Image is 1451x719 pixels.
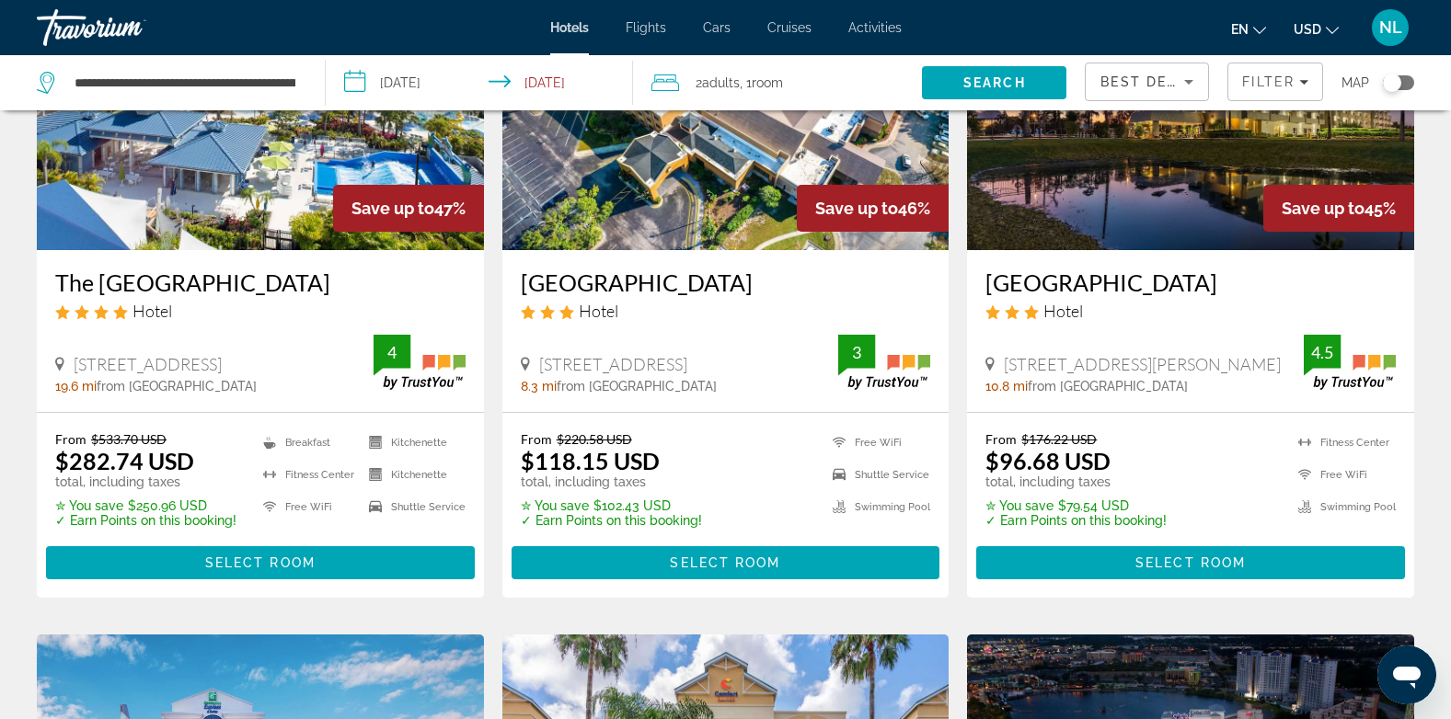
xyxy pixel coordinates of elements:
[512,546,940,579] button: Select Room
[1304,335,1396,389] img: TrustYou guest rating badge
[1369,74,1414,91] button: Toggle map
[55,301,466,321] div: 4 star Hotel
[703,20,731,35] a: Cars
[815,199,898,218] span: Save up to
[1379,18,1402,37] span: NL
[922,66,1066,99] button: Search
[37,4,221,51] a: Travorium
[633,55,922,110] button: Travelers: 2 adults, 0 children
[521,498,589,513] span: ✮ You save
[1304,341,1341,363] div: 4.5
[55,498,123,513] span: ✮ You save
[55,474,236,489] p: total, including taxes
[1004,354,1281,374] span: [STREET_ADDRESS][PERSON_NAME]
[1028,379,1188,394] span: from [GEOGRAPHIC_DATA]
[521,447,660,474] ins: $118.15 USD
[360,463,466,486] li: Kitchenette
[550,20,589,35] a: Hotels
[1043,301,1083,321] span: Hotel
[752,75,783,90] span: Room
[963,75,1026,90] span: Search
[1289,431,1396,454] li: Fitness Center
[767,20,812,35] a: Cruises
[521,431,552,447] span: From
[848,20,902,35] a: Activities
[55,268,466,296] a: The [GEOGRAPHIC_DATA]
[557,379,717,394] span: from [GEOGRAPHIC_DATA]
[823,431,930,454] li: Free WiFi
[360,496,466,519] li: Shuttle Service
[823,463,930,486] li: Shuttle Service
[1282,199,1365,218] span: Save up to
[46,546,475,579] button: Select Room
[521,474,702,489] p: total, including taxes
[985,301,1396,321] div: 3 star Hotel
[521,498,702,513] p: $102.43 USD
[254,496,360,519] li: Free WiFi
[46,550,475,570] a: Select Room
[55,379,97,394] span: 19.6 mi
[1263,185,1414,232] div: 45%
[91,431,167,447] del: $533.70 USD
[985,268,1396,296] a: [GEOGRAPHIC_DATA]
[626,20,666,35] a: Flights
[985,431,1017,447] span: From
[55,513,236,528] p: ✓ Earn Points on this booking!
[521,301,931,321] div: 3 star Hotel
[73,69,297,97] input: Search hotel destination
[326,55,633,110] button: Select check in and out date
[838,341,875,363] div: 3
[1231,22,1249,37] span: en
[1289,496,1396,519] li: Swimming Pool
[521,513,702,528] p: ✓ Earn Points on this booking!
[74,354,222,374] span: [STREET_ADDRESS]
[539,354,687,374] span: [STREET_ADDRESS]
[55,431,86,447] span: From
[1242,74,1295,89] span: Filter
[1100,71,1193,93] mat-select: Sort by
[976,546,1405,579] button: Select Room
[985,513,1167,528] p: ✓ Earn Points on this booking!
[579,301,618,321] span: Hotel
[696,70,740,96] span: 2
[838,335,930,389] img: TrustYou guest rating badge
[374,341,410,363] div: 4
[1342,70,1369,96] span: Map
[985,379,1028,394] span: 10.8 mi
[1100,74,1196,89] span: Best Deals
[985,447,1111,474] ins: $96.68 USD
[360,431,466,454] li: Kitchenette
[55,447,194,474] ins: $282.74 USD
[1021,431,1097,447] del: $176.22 USD
[205,555,316,570] span: Select Room
[976,550,1405,570] a: Select Room
[97,379,257,394] span: from [GEOGRAPHIC_DATA]
[740,70,783,96] span: , 1
[333,185,484,232] div: 47%
[985,498,1054,513] span: ✮ You save
[374,335,466,389] img: TrustYou guest rating badge
[1135,555,1246,570] span: Select Room
[254,463,360,486] li: Fitness Center
[797,185,949,232] div: 46%
[521,268,931,296] a: [GEOGRAPHIC_DATA]
[351,199,434,218] span: Save up to
[1377,645,1436,704] iframe: Button to launch messaging window
[254,431,360,454] li: Breakfast
[521,379,557,394] span: 8.3 mi
[1294,16,1339,42] button: Change currency
[1231,16,1266,42] button: Change language
[823,496,930,519] li: Swimming Pool
[1289,463,1396,486] li: Free WiFi
[1227,63,1323,101] button: Filters
[55,498,236,513] p: $250.96 USD
[132,301,172,321] span: Hotel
